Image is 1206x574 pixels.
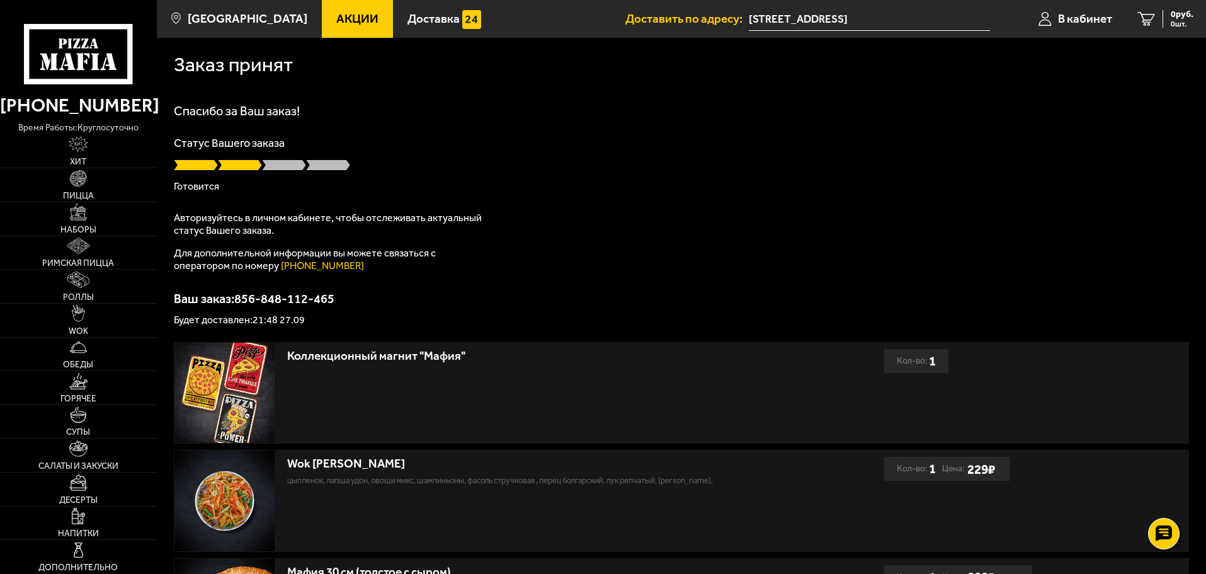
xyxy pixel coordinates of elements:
[625,13,749,25] span: Доставить по адресу:
[287,474,763,487] p: цыпленок, лапша удон, овощи микс, шампиньоны, фасоль стручковая , перец болгарский, лук репчатый,...
[1171,20,1193,28] span: 0 шт.
[462,10,481,29] img: 15daf4d41897b9f0e9f617042186c801.svg
[942,457,965,481] span: Цена:
[63,192,94,200] span: Пицца
[287,349,763,364] div: Коллекционный магнит "Мафия"
[60,226,96,234] span: Наборы
[63,293,94,302] span: Роллы
[174,105,1189,117] h1: Спасибо за Ваш заказ!
[59,496,98,505] span: Десерты
[188,13,307,25] span: [GEOGRAPHIC_DATA]
[749,8,990,31] span: проспект Ветеранов, 105
[69,327,88,336] span: WOK
[967,461,995,477] b: 229 ₽
[174,212,489,237] p: Авторизуйтесь в личном кабинете, чтобы отслеживать актуальный статус Вашего заказа.
[174,315,1189,325] p: Будет доставлен: 21:48 27.09
[63,360,93,369] span: Обеды
[42,259,114,268] span: Римская пицца
[1171,10,1193,19] span: 0 руб.
[174,55,293,75] h1: Заказ принят
[281,260,364,272] a: [PHONE_NUMBER]
[929,457,936,481] b: 1
[60,394,96,403] span: Горячее
[897,349,936,373] div: Кол-во:
[174,292,1189,305] p: Ваш заказ: 856-848-112-465
[174,247,489,272] p: Для дополнительной информации вы можете связаться с оператором по номеру
[407,13,460,25] span: Доставка
[749,8,990,31] input: Ваш адрес доставки
[70,158,86,166] span: Хит
[287,457,763,471] div: Wok [PERSON_NAME]
[174,181,1189,192] p: Готовится
[897,457,936,481] div: Кол-во:
[38,462,118,471] span: Салаты и закуски
[1058,13,1112,25] span: В кабинет
[336,13,378,25] span: Акции
[929,349,936,373] b: 1
[66,428,90,437] span: Супы
[174,137,1189,149] p: Статус Вашего заказа
[38,563,118,572] span: Дополнительно
[58,529,99,538] span: Напитки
